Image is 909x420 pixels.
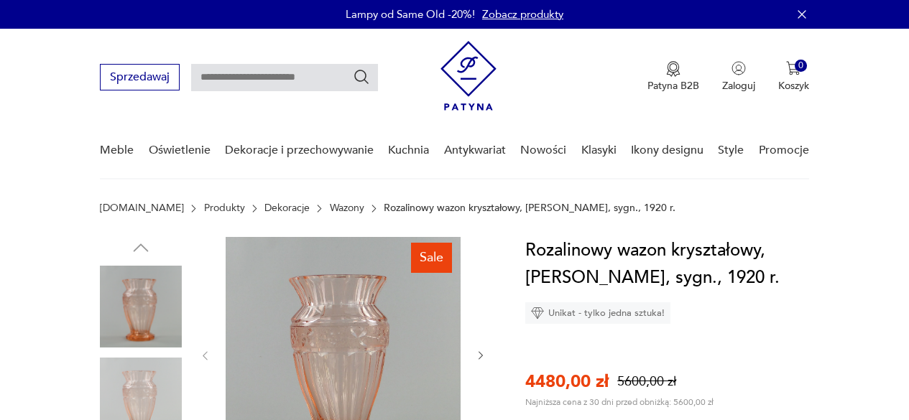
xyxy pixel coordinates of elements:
a: Oświetlenie [149,123,211,178]
a: Sprzedawaj [100,73,180,83]
img: Ikona diamentu [531,307,544,319]
img: Patyna - sklep z meblami i dekoracjami vintage [440,41,497,111]
a: Wazony [330,202,364,214]
a: Klasyki [581,123,617,178]
a: Nowości [520,123,566,178]
a: Style [718,123,744,178]
a: Kuchnia [388,123,429,178]
p: 5600,00 zł [617,373,676,391]
div: Sale [411,243,452,273]
a: Promocje [759,123,809,178]
a: Ikona medaluPatyna B2B [647,61,699,93]
img: Ikonka użytkownika [732,61,746,75]
button: 0Koszyk [778,61,809,93]
button: Zaloguj [722,61,755,93]
p: 4480,00 zł [525,370,609,393]
button: Sprzedawaj [100,64,180,90]
a: Meble [100,123,134,178]
h1: Rozalinowy wazon kryształowy, [PERSON_NAME], sygn., 1920 r. [525,237,809,291]
p: Zaloguj [722,79,755,93]
a: Dekoracje i przechowywanie [225,123,374,178]
img: Ikona koszyka [786,61,800,75]
p: Lampy od Same Old -20%! [346,7,475,22]
div: 0 [795,60,807,72]
div: Unikat - tylko jedna sztuka! [525,302,670,324]
a: [DOMAIN_NAME] [100,202,184,214]
a: Ikony designu [631,123,703,178]
img: Ikona medalu [666,61,680,77]
p: Patyna B2B [647,79,699,93]
p: Rozalinowy wazon kryształowy, [PERSON_NAME], sygn., 1920 r. [384,202,675,214]
p: Koszyk [778,79,809,93]
p: Najniższa cena z 30 dni przed obniżką: 5600,00 zł [525,396,714,408]
button: Szukaj [353,68,370,85]
a: Dekoracje [264,202,310,214]
a: Antykwariat [444,123,506,178]
a: Produkty [204,202,245,214]
img: Zdjęcie produktu Rozalinowy wazon kryształowy, Moser, sygn., 1920 r. [100,266,182,347]
a: Zobacz produkty [482,7,563,22]
button: Patyna B2B [647,61,699,93]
